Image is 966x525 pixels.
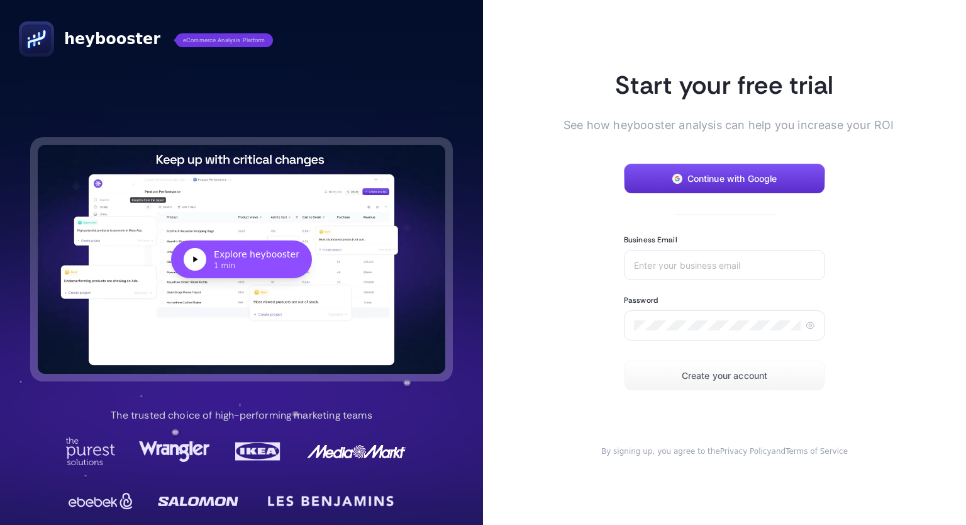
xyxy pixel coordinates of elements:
p: The trusted choice of high-performing marketing teams [111,408,372,423]
span: Create your account [682,371,768,381]
a: Terms of Service [786,447,848,456]
span: By signing up, you agree to the [601,447,720,456]
img: Ebebek [65,488,136,514]
span: Continue with Google [687,174,777,184]
img: Salomon [158,488,238,514]
span: heybooster [64,29,160,49]
span: See how heybooster analysis can help you increase your ROI [563,116,865,133]
img: Wrangler [139,437,209,465]
input: Enter your business email [634,260,815,270]
a: Privacy Policy [720,447,772,456]
h1: Start your free trial [584,69,865,101]
div: 1 min [214,261,299,271]
button: Create your account [624,361,825,391]
label: Business Email [624,235,677,245]
img: MediaMarkt [306,437,407,465]
div: Explore heybooster [214,248,299,261]
label: Password [624,295,658,305]
span: eCommerce Analysis Platform [175,33,273,47]
div: and [584,446,865,456]
img: LesBenjamin [260,486,401,516]
img: Ikea [233,437,283,465]
button: Explore heybooster1 min [38,145,445,375]
img: Purest [65,437,116,465]
a: heyboostereCommerce Analysis Platform [19,21,273,57]
button: Continue with Google [624,164,825,194]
